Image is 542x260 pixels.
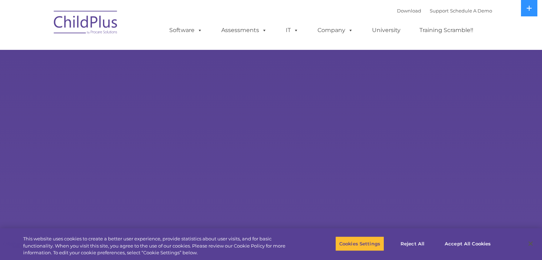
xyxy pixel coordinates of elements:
a: Schedule A Demo [450,8,492,14]
a: Training Scramble!! [412,23,480,37]
a: Download [397,8,421,14]
button: Reject All [390,236,435,251]
button: Cookies Settings [335,236,384,251]
a: IT [279,23,306,37]
a: Software [162,23,210,37]
a: Company [310,23,360,37]
div: This website uses cookies to create a better user experience, provide statistics about user visit... [23,235,298,256]
a: Support [430,8,449,14]
button: Close [523,236,538,251]
button: Accept All Cookies [441,236,495,251]
a: University [365,23,408,37]
font: | [397,8,492,14]
a: Assessments [214,23,274,37]
img: ChildPlus by Procare Solutions [50,6,122,41]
